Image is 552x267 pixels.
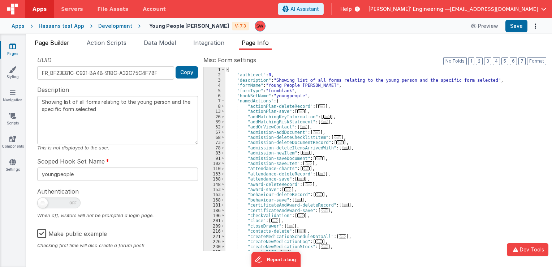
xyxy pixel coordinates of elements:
[144,39,176,46] span: Data Model
[204,187,225,192] div: 153
[336,140,344,144] span: ...
[450,5,538,13] span: [EMAIL_ADDRESS][DOMAIN_NAME]
[37,157,105,166] span: Scoped Hook Set Name
[297,177,305,181] span: ...
[204,124,225,130] div: 52
[342,203,349,207] span: ...
[204,145,225,151] div: 78
[484,57,491,65] button: 3
[204,78,225,83] div: 3
[321,245,328,249] span: ...
[321,120,328,124] span: ...
[176,66,198,79] button: Copy
[297,229,305,233] span: ...
[297,213,305,217] span: ...
[315,240,323,243] span: ...
[37,144,198,151] div: This is not displayed to the user.
[315,156,323,160] span: ...
[204,114,225,119] div: 26
[507,243,548,256] button: Dev Tools
[204,229,225,234] div: 216
[204,109,225,114] div: 13
[318,172,325,176] span: ...
[204,161,225,166] div: 102
[302,151,310,155] span: ...
[278,3,324,15] button: AI Assistant
[204,98,225,103] div: 7
[340,5,352,13] span: Help
[203,56,256,64] span: Misc Form settings
[204,234,225,239] div: 221
[255,21,265,31] img: d5d5e22eeaee244ecab42caaf22dbd7e
[493,57,500,65] button: 4
[204,104,225,109] div: 8
[204,140,225,145] div: 73
[321,208,328,212] span: ...
[476,57,483,65] button: 2
[204,156,225,161] div: 91
[204,224,225,229] div: 209
[518,57,526,65] button: 7
[284,187,292,191] span: ...
[501,57,508,65] button: 5
[204,119,225,124] div: 39
[251,252,301,267] iframe: Marker.io feedback button
[204,72,225,77] div: 2
[37,212,198,219] div: When off, visitors will not be prompted a login page.
[61,5,83,13] span: Servers
[530,21,540,31] button: Options
[204,166,225,171] div: 110
[204,239,225,244] div: 226
[87,39,126,46] span: Action Scripts
[290,5,319,13] span: AI Assistant
[510,57,517,65] button: 6
[204,177,225,182] div: 138
[323,115,331,119] span: ...
[342,146,349,150] span: ...
[468,57,474,65] button: 1
[505,20,527,32] button: Save
[204,198,225,203] div: 168
[204,135,225,140] div: 68
[204,182,225,187] div: 148
[295,198,302,202] span: ...
[204,171,225,177] div: 133
[204,88,225,93] div: 5
[204,208,225,213] div: 186
[334,135,341,139] span: ...
[204,192,225,197] div: 163
[204,130,225,135] div: 57
[305,161,312,165] span: ...
[193,39,224,46] span: Integration
[37,56,52,64] span: UUID
[313,130,320,134] span: ...
[232,22,249,30] div: V: 7.3
[368,5,546,13] button: [PERSON_NAME]' Engineering — [EMAIL_ADDRESS][DOMAIN_NAME]
[204,203,225,208] div: 181
[204,218,225,223] div: 201
[300,125,307,129] span: ...
[302,166,310,170] span: ...
[35,39,69,46] span: Page Builder
[204,151,225,156] div: 83
[271,219,279,223] span: ...
[315,192,323,196] span: ...
[318,104,325,108] span: ...
[204,67,225,72] div: 1
[297,109,305,113] span: ...
[39,22,84,30] div: Hassans test App
[242,39,269,46] span: Page Info
[33,5,47,13] span: Apps
[466,20,503,32] button: Preview
[368,5,450,13] span: [PERSON_NAME]' Engineering —
[204,93,225,98] div: 6
[204,213,225,218] div: 196
[12,22,25,30] div: Apps
[527,57,546,65] button: Format
[204,83,225,88] div: 4
[98,5,129,13] span: File Assets
[204,250,225,255] div: 237
[37,187,79,196] span: Authentication
[287,224,294,228] span: ...
[37,225,107,240] label: Make public example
